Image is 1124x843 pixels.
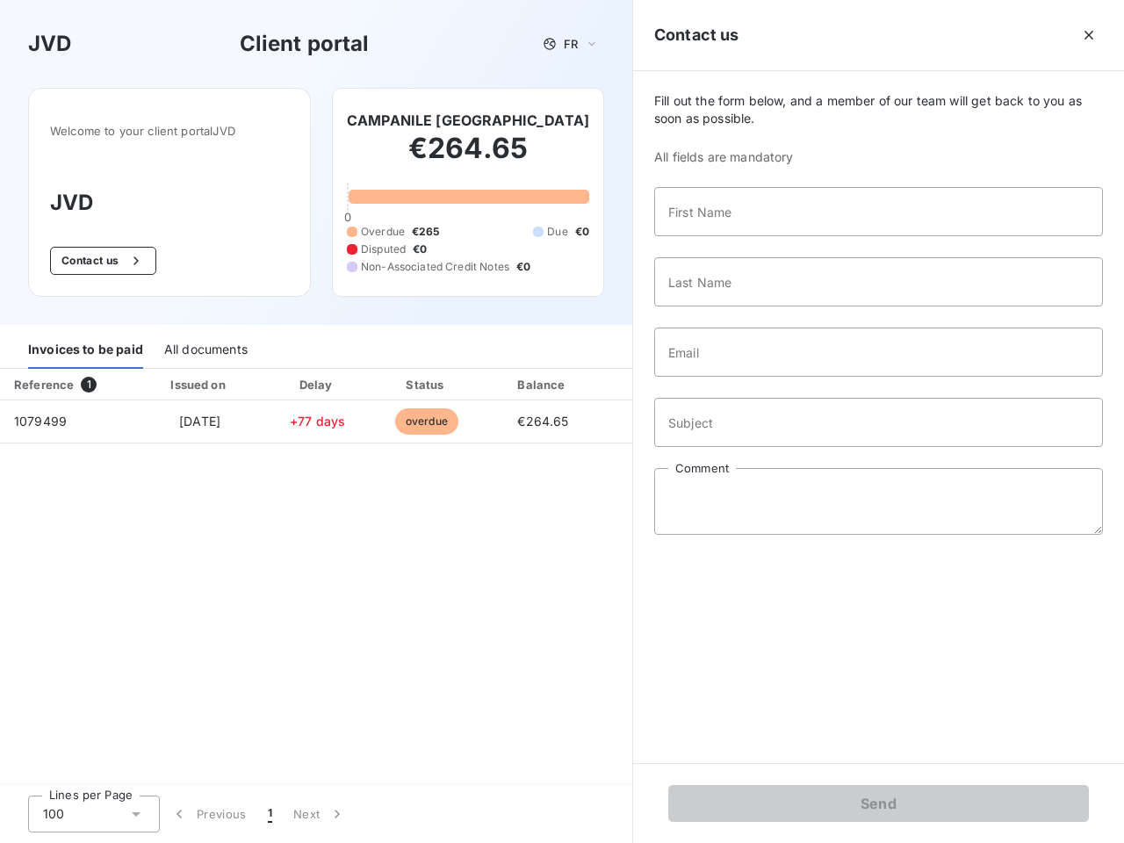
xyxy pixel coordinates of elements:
[517,414,568,429] span: €264.65
[654,398,1103,447] input: placeholder
[374,376,479,393] div: Status
[607,376,695,393] div: PDF
[50,124,289,138] span: Welcome to your client portal JVD
[654,23,739,47] h5: Contact us
[268,805,272,823] span: 1
[668,785,1089,822] button: Send
[240,28,370,60] h3: Client portal
[361,241,406,257] span: Disputed
[344,210,351,224] span: 0
[564,37,578,51] span: FR
[43,805,64,823] span: 100
[14,378,74,392] div: Reference
[14,414,67,429] span: 1079499
[139,376,260,393] div: Issued on
[257,796,283,832] button: 1
[50,187,289,219] h3: JVD
[28,28,71,60] h3: JVD
[160,796,257,832] button: Previous
[361,259,509,275] span: Non-Associated Credit Notes
[179,414,220,429] span: [DATE]
[486,376,600,393] div: Balance
[395,408,458,435] span: overdue
[654,148,1103,166] span: All fields are mandatory
[654,328,1103,377] input: placeholder
[413,241,427,257] span: €0
[347,110,589,131] h6: CAMPANILE [GEOGRAPHIC_DATA]
[290,414,345,429] span: +77 days
[654,187,1103,236] input: placeholder
[347,131,589,184] h2: €264.65
[361,224,405,240] span: Overdue
[164,332,248,369] div: All documents
[575,224,589,240] span: €0
[654,257,1103,306] input: placeholder
[412,224,440,240] span: €265
[81,377,97,393] span: 1
[547,224,567,240] span: Due
[516,259,530,275] span: €0
[268,376,368,393] div: Delay
[28,332,143,369] div: Invoices to be paid
[654,92,1103,127] span: Fill out the form below, and a member of our team will get back to you as soon as possible.
[50,247,156,275] button: Contact us
[283,796,357,832] button: Next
